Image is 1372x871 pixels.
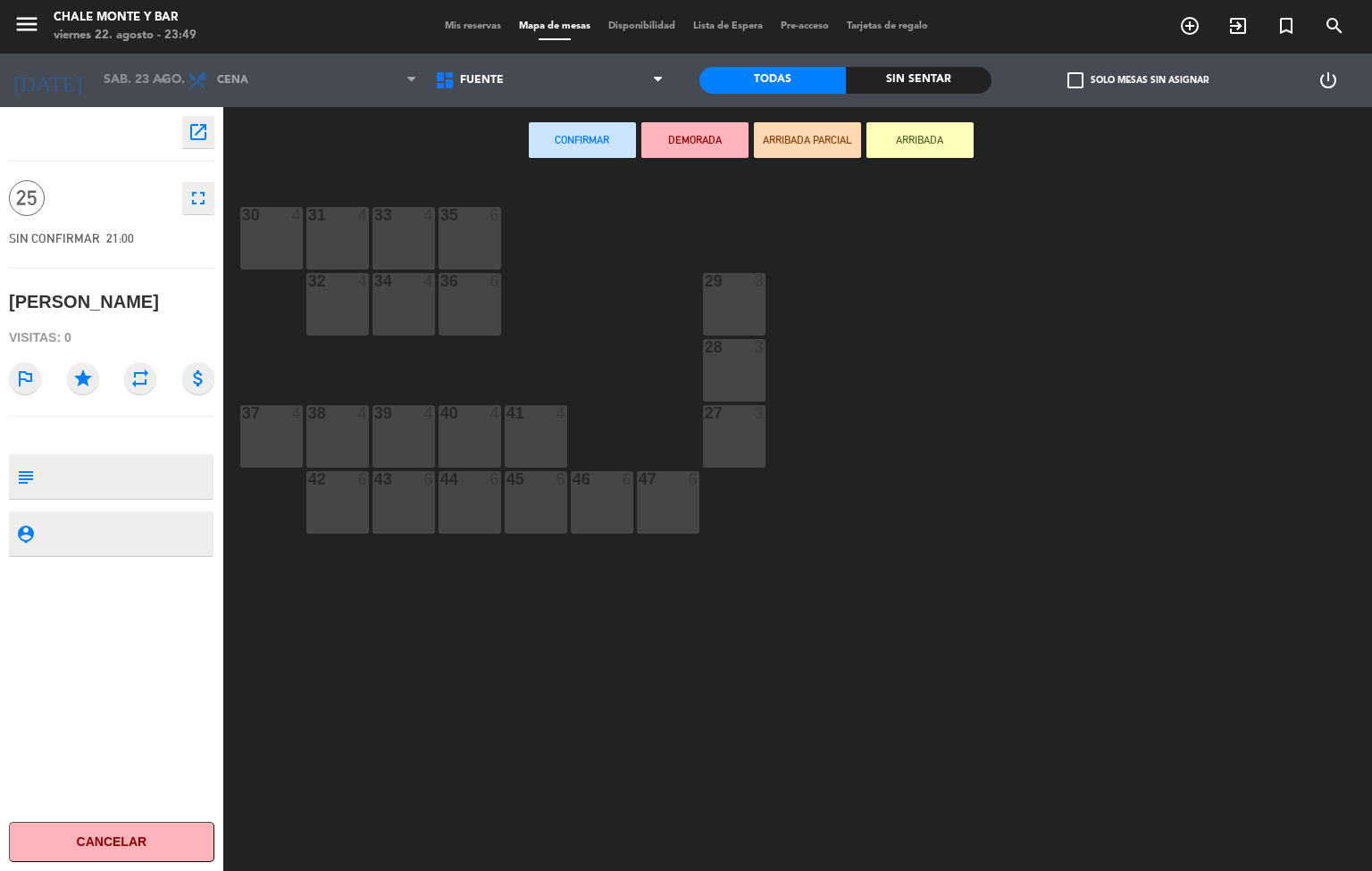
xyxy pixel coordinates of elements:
[13,11,40,44] button: menu
[182,362,214,394] i: attach_money
[755,339,765,355] div: 3
[772,21,838,31] span: Pre-acceso
[506,405,507,421] div: 41
[641,122,749,158] button: DEMORADA
[838,21,937,31] span: Tarjetas de regalo
[54,27,197,45] div: viernes 22. agosto - 23:49
[9,362,41,394] i: outlined_flag
[13,11,40,37] i: menu
[308,471,309,487] div: 42
[9,322,214,353] div: Visitas: 0
[9,231,100,245] span: SIN CONFIRMAR
[124,362,156,394] i: repeat
[556,405,567,421] div: 4
[623,471,633,487] div: 6
[1179,15,1200,37] i: add_circle_outline
[490,471,501,487] div: 6
[1067,72,1209,88] label: Solo mesas sin asignar
[188,187,209,209] i: fullscreen
[358,207,369,223] div: 4
[292,405,303,421] div: 4
[440,471,441,487] div: 44
[599,21,684,31] span: Disponibilidad
[490,273,501,289] div: 6
[1276,15,1297,37] i: turned_in_not
[424,273,435,289] div: 4
[506,471,507,487] div: 45
[529,122,636,158] button: Confirmar
[242,207,243,223] div: 30
[1067,72,1083,88] span: check_box_outline_blank
[9,180,45,216] span: 25
[9,287,159,317] div: [PERSON_NAME]
[1324,15,1345,37] i: search
[846,67,992,94] div: Sin sentar
[1227,15,1249,37] i: exit_to_app
[308,405,309,421] div: 38
[460,74,504,87] span: FUENTE
[242,405,243,421] div: 37
[684,21,772,31] span: Lista de Espera
[440,405,441,421] div: 40
[755,273,765,289] div: 3
[358,471,369,487] div: 6
[490,405,501,421] div: 4
[9,822,214,862] button: Cancelar
[182,182,214,214] button: fullscreen
[755,405,765,421] div: 3
[705,273,706,289] div: 29
[217,74,248,87] span: Cena
[440,207,441,223] div: 35
[689,471,699,487] div: 6
[705,339,706,355] div: 28
[358,405,369,421] div: 4
[424,471,435,487] div: 6
[436,21,510,31] span: Mis reservas
[1318,70,1339,91] i: power_settings_new
[358,273,369,289] div: 4
[754,122,861,158] button: ARRIBADA PARCIAL
[67,362,99,394] i: star
[15,524,35,543] i: person_pin
[705,405,706,421] div: 27
[424,207,435,223] div: 4
[510,21,599,31] span: Mapa de mesas
[440,273,441,289] div: 36
[54,9,197,27] div: Chale Monte y Bar
[308,207,309,223] div: 31
[424,405,435,421] div: 4
[308,273,309,289] div: 32
[188,121,209,143] i: open_in_new
[292,207,303,223] div: 4
[106,231,134,245] span: 21:00
[866,122,974,158] button: ARRIBADA
[153,70,174,91] i: arrow_drop_down
[182,116,214,148] button: open_in_new
[639,471,640,487] div: 47
[556,471,567,487] div: 6
[699,67,846,94] div: Todas
[490,207,501,223] div: 6
[15,467,35,486] i: subject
